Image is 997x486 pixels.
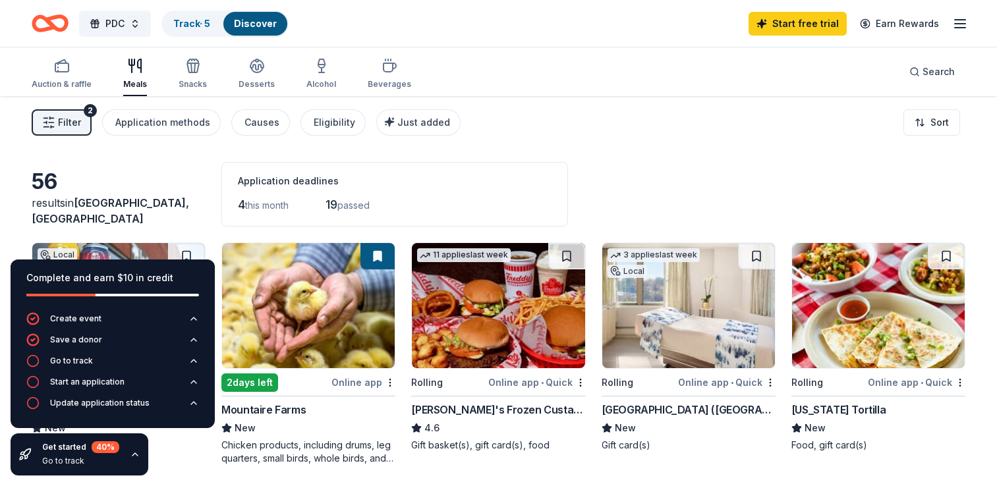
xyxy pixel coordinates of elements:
div: Mountaire Farms [221,402,306,418]
div: Go to track [42,456,119,466]
span: PDC [105,16,125,32]
button: Beverages [368,53,411,96]
span: this month [245,200,289,211]
div: Chicken products, including drums, leg quarters, small birds, whole birds, and whole legs [221,439,395,465]
div: Update application status [50,398,150,408]
button: Create event [26,312,199,333]
div: Snacks [179,79,207,90]
div: Online app [331,374,395,391]
button: Search [899,59,965,85]
img: Image for Mountaire Farms [222,243,395,368]
div: 3 applies last week [608,248,700,262]
div: Start an application [50,377,125,387]
a: Image for California TortillaRollingOnline app•Quick[US_STATE] TortillaNewFood, gift card(s) [791,242,965,452]
span: in [32,196,189,225]
div: 2 [84,104,97,117]
button: Go to track [26,354,199,375]
span: Just added [397,117,450,128]
button: Filter2 [32,109,92,136]
a: Image for Lost Rhino Brewing CompanyLocalRollingOnline app•QuickLost Rhino Brewing CompanyNewBeer... [32,242,206,452]
div: Causes [244,115,279,130]
span: • [731,377,733,388]
button: Meals [123,53,147,96]
div: 40 % [92,441,119,453]
span: New [615,420,636,436]
div: Online app Quick [488,374,586,391]
div: Go to track [50,356,93,366]
button: Start an application [26,375,199,396]
div: [GEOGRAPHIC_DATA] ([GEOGRAPHIC_DATA]) [602,402,776,418]
a: Track· 5 [173,18,210,29]
img: Image for Lost Rhino Brewing Company [32,243,205,368]
span: 4.6 [424,420,440,436]
span: New [805,420,826,436]
div: Create event [50,313,101,324]
div: Application deadlines [238,173,552,189]
span: passed [337,200,370,211]
div: Meals [123,79,147,90]
span: Filter [58,115,81,130]
a: Earn Rewards [852,12,947,36]
button: Eligibility [300,109,366,136]
div: Gift basket(s), gift card(s), food [411,439,585,452]
button: Desserts [239,53,275,96]
button: Just added [376,109,461,136]
a: Image for Freddy's Frozen Custard & Steakburgers11 applieslast weekRollingOnline app•Quick[PERSON... [411,242,585,452]
div: Alcohol [306,79,336,90]
div: Desserts [239,79,275,90]
div: Beverages [368,79,411,90]
div: Application methods [115,115,210,130]
div: [PERSON_NAME]'s Frozen Custard & Steakburgers [411,402,585,418]
a: Home [32,8,69,39]
div: Online app Quick [678,374,776,391]
span: Search [923,64,955,80]
div: 2 days left [221,373,278,392]
div: Food, gift card(s) [791,439,965,452]
div: results [32,195,206,227]
div: 11 applies last week [417,248,511,262]
div: 56 [32,169,206,195]
span: • [921,377,923,388]
div: Gift card(s) [602,439,776,452]
a: Image for Salamander Resort (Middleburg)3 applieslast weekLocalRollingOnline app•Quick[GEOGRAPHIC... [602,242,776,452]
span: • [541,377,544,388]
span: 19 [326,198,337,211]
div: Complete and earn $10 in credit [26,270,199,286]
div: Auction & raffle [32,79,92,90]
span: Sort [930,115,949,130]
button: Sort [903,109,960,136]
div: Online app Quick [868,374,965,391]
img: Image for Freddy's Frozen Custard & Steakburgers [412,243,584,368]
button: Update application status [26,396,199,418]
a: Image for Mountaire Farms2days leftOnline appMountaire FarmsNewChicken products, including drums,... [221,242,395,465]
img: Image for Salamander Resort (Middleburg) [602,243,775,368]
button: Causes [231,109,290,136]
a: Start free trial [749,12,847,36]
button: Auction & raffle [32,53,92,96]
button: PDC [79,11,151,37]
div: Rolling [602,375,633,391]
div: Get started [42,441,119,453]
div: Eligibility [314,115,355,130]
div: Rolling [411,375,443,391]
div: Rolling [791,375,823,391]
div: Save a donor [50,335,102,345]
button: Save a donor [26,333,199,354]
button: Alcohol [306,53,336,96]
a: Discover [234,18,277,29]
span: New [235,420,256,436]
img: Image for California Tortilla [792,243,965,368]
div: Local [608,265,647,278]
button: Application methods [102,109,221,136]
div: [US_STATE] Tortilla [791,402,886,418]
span: 4 [238,198,245,211]
button: Snacks [179,53,207,96]
button: Track· 5Discover [161,11,289,37]
span: [GEOGRAPHIC_DATA], [GEOGRAPHIC_DATA] [32,196,189,225]
div: Local [38,248,77,261]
